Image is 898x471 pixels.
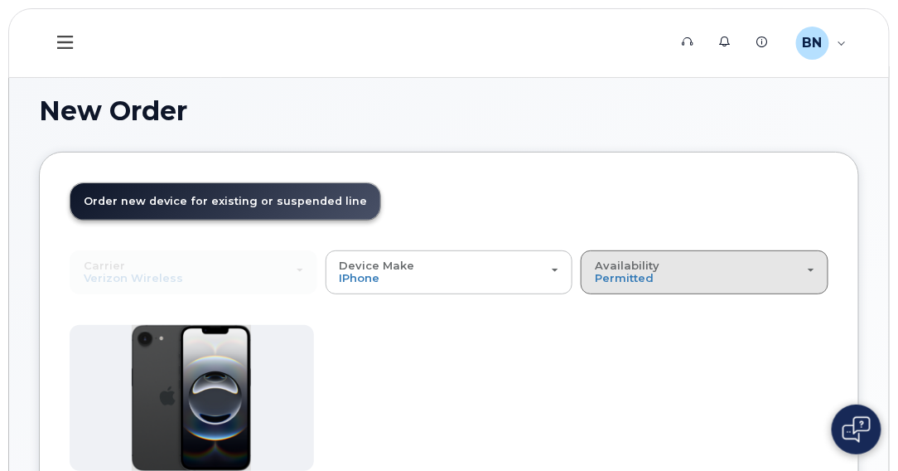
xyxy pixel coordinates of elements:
[84,195,367,207] span: Order new device for existing or suspended line
[326,250,573,294] button: Device Make iPhone
[340,259,415,272] span: Device Make
[842,416,871,443] img: Open chat
[340,271,380,284] span: iPhone
[595,271,654,284] span: Permitted
[132,325,251,471] img: iphone16e.png
[581,250,828,294] button: Availability Permitted
[39,96,859,125] h1: New Order
[595,259,659,272] span: Availability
